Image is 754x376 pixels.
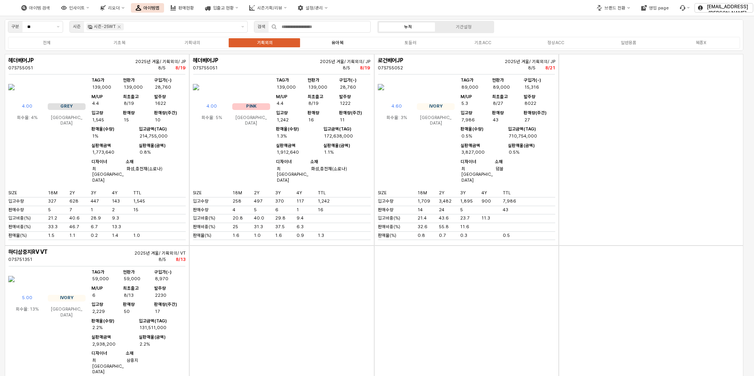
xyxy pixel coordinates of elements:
button: 인사이트 [56,3,94,13]
label: 전체 [11,39,83,46]
div: 누적 [404,24,412,30]
button: 리오더 [95,3,129,13]
div: 검색 [258,23,265,30]
div: 기획외의 [257,40,273,45]
button: 시즌기획/리뷰 [244,3,291,13]
div: 시즌기획/리뷰 [257,6,282,11]
div: 일반용품 [621,40,636,45]
label: 기초ACC [447,39,519,46]
label: 토들러 [374,39,446,46]
label: 기간설정 [436,24,491,30]
p: [EMAIL_ADDRESS][PERSON_NAME] [705,4,750,16]
label: 복종X [665,39,737,46]
label: 일반용품 [592,39,664,46]
label: 누적 [380,24,436,30]
div: 구분 [11,23,19,30]
label: 기획내의 [156,39,229,46]
div: Menu item 6 [675,3,694,13]
button: 설정/관리 [293,3,332,13]
div: 전체 [43,40,51,45]
button: 판매현황 [166,3,199,13]
button: 아이템 검색 [17,3,55,13]
div: 유아복 [332,40,343,45]
button: 제안 사항 표시 [54,21,63,32]
div: 정상ACC [547,40,564,45]
label: 기초복 [83,39,156,46]
div: 아이템 검색 [29,6,50,11]
div: 기획내의 [185,40,200,45]
div: 리오더 [108,6,120,11]
button: 브랜드 전환 [592,3,635,13]
button: [EMAIL_ADDRESS][PERSON_NAME] [694,3,753,13]
div: 인사이트 [69,6,85,11]
button: 제안 사항 표시 [238,21,247,32]
div: 영업 page [649,6,669,11]
div: 입출고 현황 [213,6,234,11]
label: 기획외의 [229,39,301,46]
button: 영업 page [636,3,674,13]
div: Remove 시즌-25WT [118,25,121,28]
div: 복종X [696,40,706,45]
label: 정상ACC [519,39,592,46]
button: 입출고 현황 [200,3,243,13]
div: 판매현황 [178,6,194,11]
div: 기초복 [114,40,125,45]
div: 토들러 [405,40,416,45]
div: 시즌 [73,23,81,30]
div: 아이템맵 [144,6,159,11]
label: 유아복 [301,39,374,46]
div: 설정/관리 [306,6,323,11]
button: 아이템맵 [131,3,164,13]
div: 기초ACC [474,40,491,45]
div: 시즌-25WT [94,23,116,30]
div: 브랜드 전환 [605,6,625,11]
div: 기간설정 [456,24,472,30]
